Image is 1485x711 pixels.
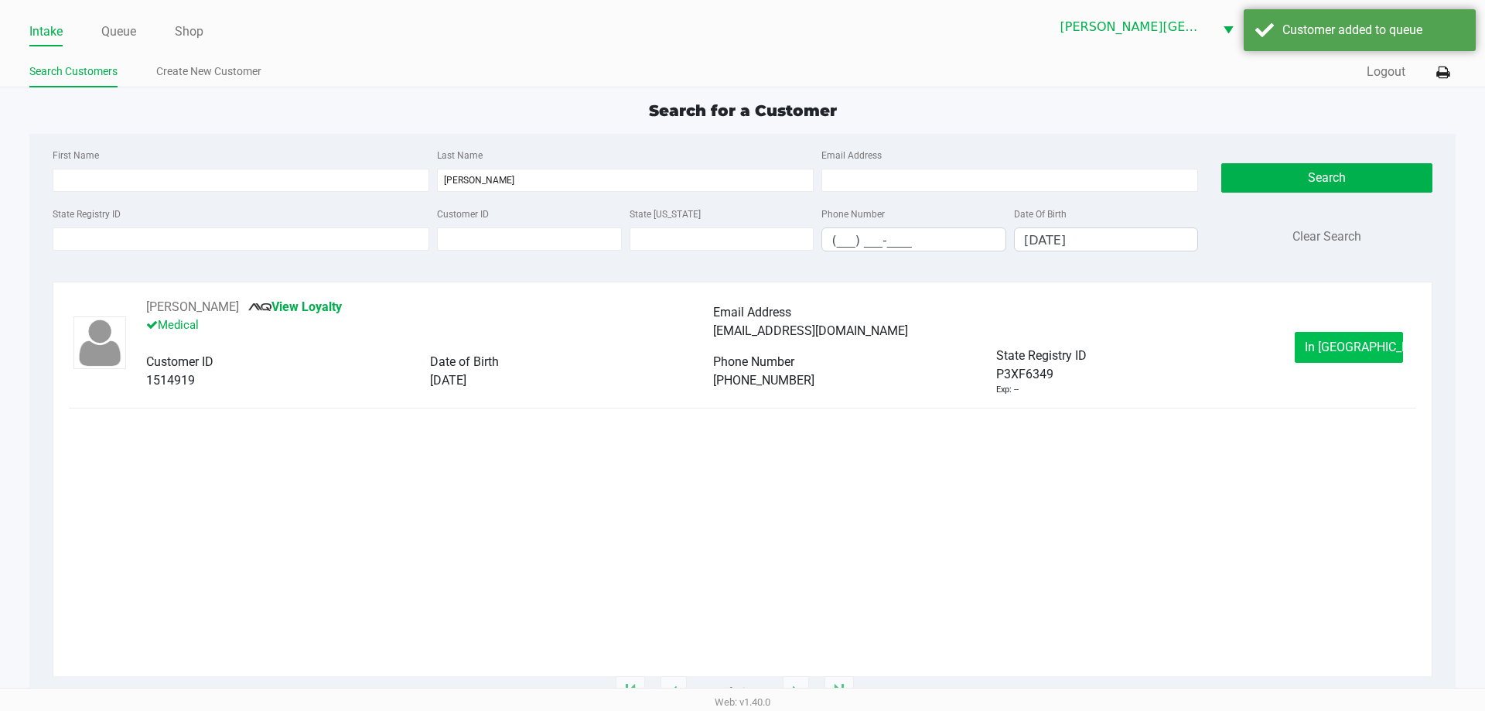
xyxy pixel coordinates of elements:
[53,207,121,221] label: State Registry ID
[1295,332,1403,363] button: In [GEOGRAPHIC_DATA]
[616,676,645,707] app-submit-button: Move to first page
[713,323,908,338] span: [EMAIL_ADDRESS][DOMAIN_NAME]
[156,62,261,81] a: Create New Customer
[53,149,99,162] label: First Name
[1060,18,1204,36] span: [PERSON_NAME][GEOGRAPHIC_DATA]
[821,207,885,221] label: Phone Number
[1367,63,1405,81] button: Logout
[437,207,489,221] label: Customer ID
[630,207,701,221] label: State [US_STATE]
[430,354,499,369] span: Date of Birth
[248,299,342,314] a: View Loyalty
[713,373,814,388] span: [PHONE_NUMBER]
[146,373,195,388] span: 1514919
[1014,227,1199,251] kendo-maskedtextbox: Format: MM/DD/YYYY
[996,348,1087,363] span: State Registry ID
[29,21,63,43] a: Intake
[1014,207,1067,221] label: Date Of Birth
[29,62,118,81] a: Search Customers
[1305,340,1435,354] span: In [GEOGRAPHIC_DATA]
[101,21,136,43] a: Queue
[1292,227,1361,246] button: Clear Search
[175,21,203,43] a: Shop
[713,305,791,320] span: Email Address
[1015,228,1198,252] input: Format: MM/DD/YYYY
[1214,9,1243,45] button: Select
[1282,21,1464,39] div: Customer added to queue
[146,354,213,369] span: Customer ID
[702,684,767,699] span: 1 - 1 of 1 items
[1221,163,1432,193] button: Search
[821,149,882,162] label: Email Address
[996,365,1053,384] span: P3XF6349
[822,228,1005,252] input: Format: (999) 999-9999
[713,354,794,369] span: Phone Number
[437,149,483,162] label: Last Name
[821,227,1006,251] kendo-maskedtextbox: Format: (999) 999-9999
[146,316,712,334] p: Medical
[661,676,687,707] app-submit-button: Previous
[649,101,837,120] span: Search for a Customer
[783,676,809,707] app-submit-button: Next
[824,676,854,707] app-submit-button: Move to last page
[430,373,466,388] span: [DATE]
[715,696,770,708] span: Web: v1.40.0
[146,298,239,316] button: See customer info
[996,384,1019,397] div: Exp: --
